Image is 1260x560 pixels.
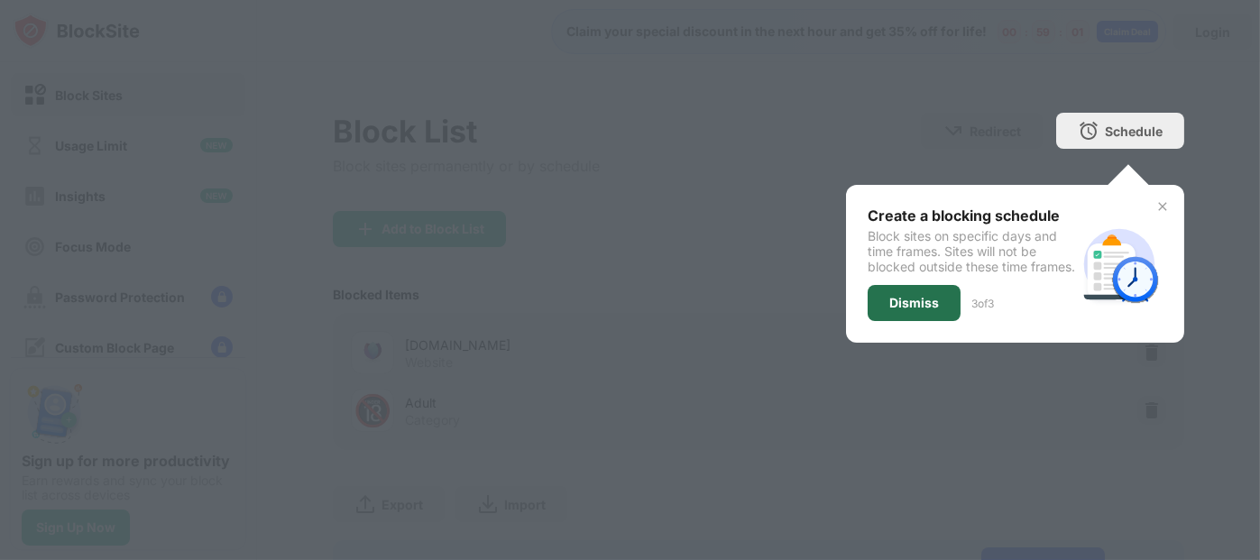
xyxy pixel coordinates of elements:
[868,228,1076,274] div: Block sites on specific days and time frames. Sites will not be blocked outside these time frames.
[971,297,994,310] div: 3 of 3
[1076,221,1163,308] img: schedule.svg
[1105,124,1163,139] div: Schedule
[868,207,1076,225] div: Create a blocking schedule
[1155,199,1170,214] img: x-button.svg
[889,296,939,310] div: Dismiss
